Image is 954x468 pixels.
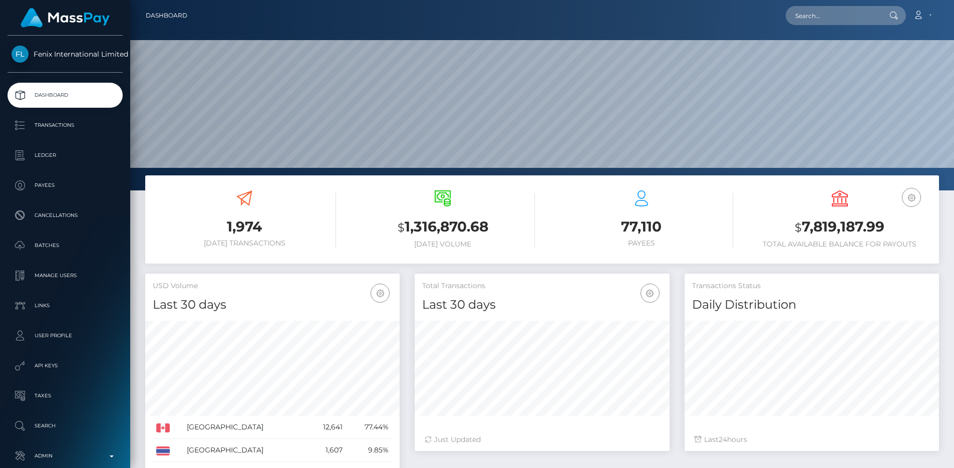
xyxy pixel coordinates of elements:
div: Just Updated [425,434,659,445]
td: [GEOGRAPHIC_DATA] [183,416,307,439]
a: Payees [8,173,123,198]
img: CA.png [156,423,170,432]
div: Last hours [695,434,929,445]
span: 24 [719,435,727,444]
a: Manage Users [8,263,123,288]
p: Batches [12,238,119,253]
td: 77.44% [346,416,392,439]
p: API Keys [12,358,119,373]
p: Taxes [12,388,119,403]
small: $ [398,220,405,235]
p: Cancellations [12,208,119,223]
td: 1,607 [307,439,346,462]
h4: Last 30 days [153,296,392,314]
h6: [DATE] Transactions [153,239,336,248]
h5: USD Volume [153,281,392,291]
td: 9.85% [346,439,392,462]
p: Admin [12,448,119,463]
h4: Last 30 days [422,296,662,314]
h3: 1,316,870.68 [351,217,534,238]
h3: 77,110 [550,217,733,237]
a: Cancellations [8,203,123,228]
h5: Total Transactions [422,281,662,291]
a: Links [8,293,123,318]
h6: [DATE] Volume [351,240,534,249]
input: Search... [786,6,880,25]
td: 12,641 [307,416,346,439]
h6: Total Available Balance for Payouts [748,240,931,249]
td: [GEOGRAPHIC_DATA] [183,439,307,462]
a: Transactions [8,113,123,138]
a: Dashboard [146,5,187,26]
img: Fenix International Limited [12,46,29,63]
p: Dashboard [12,88,119,103]
p: Search [12,418,119,433]
p: Transactions [12,118,119,133]
p: Links [12,298,119,313]
a: Ledger [8,143,123,168]
a: Search [8,413,123,438]
p: User Profile [12,328,119,343]
h4: Daily Distribution [692,296,931,314]
h6: Payees [550,239,733,248]
a: Dashboard [8,83,123,108]
span: Fenix International Limited [8,50,123,59]
a: API Keys [8,353,123,378]
img: TH.png [156,446,170,455]
p: Payees [12,178,119,193]
h3: 7,819,187.99 [748,217,931,238]
img: MassPay Logo [21,8,110,28]
a: Batches [8,233,123,258]
p: Ledger [12,148,119,163]
a: User Profile [8,323,123,348]
p: Manage Users [12,268,119,283]
h3: 1,974 [153,217,336,237]
a: Taxes [8,383,123,408]
small: $ [795,220,802,235]
h5: Transactions Status [692,281,931,291]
